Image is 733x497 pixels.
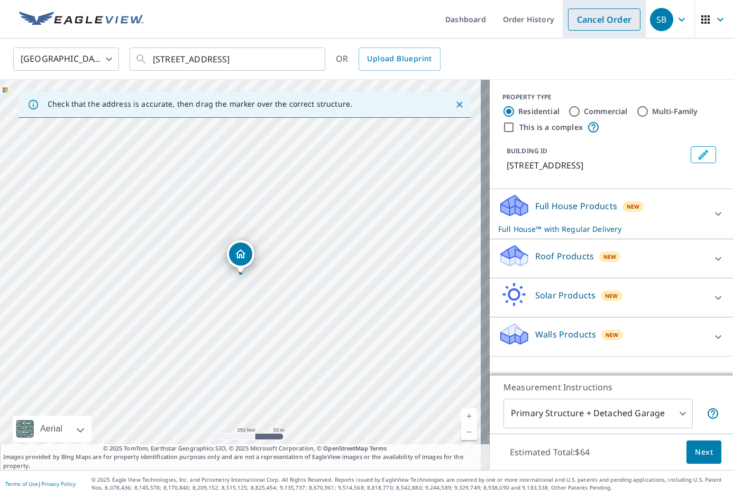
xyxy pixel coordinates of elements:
[461,408,477,424] a: Current Level 17, Zoom In
[605,292,618,300] span: New
[48,99,352,109] p: Check that the address is accurate, then drag the marker over the correct structure.
[323,444,368,452] a: OpenStreetMap
[707,407,719,420] span: Your report will include the primary structure and a detached garage if one exists.
[695,446,713,459] span: Next
[686,440,721,464] button: Next
[507,159,686,172] p: [STREET_ADDRESS]
[603,252,617,261] span: New
[519,122,583,133] label: This is a complex
[367,52,432,65] span: Upload Blueprint
[103,444,387,453] span: © 2025 TomTom, Earthstar Geographics SIO, © 2025 Microsoft Corporation, ©
[498,193,725,235] div: Full House ProductsNewFull House™ with Regular Delivery
[41,480,76,487] a: Privacy Policy
[535,328,596,341] p: Walls Products
[535,250,594,262] p: Roof Products
[652,106,698,117] label: Multi-Family
[498,243,725,274] div: Roof ProductsNew
[19,12,144,27] img: EV Logo
[461,424,477,440] a: Current Level 17, Zoom Out
[498,283,725,313] div: Solar ProductsNew
[518,106,560,117] label: Residential
[535,200,617,212] p: Full House Products
[13,44,119,74] div: [GEOGRAPHIC_DATA]
[498,223,705,235] p: Full House™ with Regular Delivery
[507,146,547,155] p: BUILDING ID
[627,202,640,211] span: New
[227,240,254,273] div: Dropped pin, building 1, Residential property, 33355 N State Highway 47 Warrenton, MO 63383
[37,416,66,442] div: Aerial
[5,480,38,487] a: Terms of Use
[91,476,728,492] p: © 2025 Eagle View Technologies, Inc. and Pictometry International Corp. All Rights Reserved. Repo...
[606,331,619,339] span: New
[153,44,304,74] input: Search by address or latitude-longitude
[535,289,595,302] p: Solar Products
[5,481,76,487] p: |
[650,8,673,31] div: SB
[503,381,719,393] p: Measurement Instructions
[502,92,720,102] div: PROPERTY TYPE
[13,416,91,442] div: Aerial
[336,48,441,71] div: OR
[568,8,640,31] a: Cancel Order
[584,106,628,117] label: Commercial
[453,98,466,111] button: Close
[359,48,440,71] a: Upload Blueprint
[501,440,598,464] p: Estimated Total: $64
[498,322,725,352] div: Walls ProductsNew
[370,444,387,452] a: Terms
[691,146,716,163] button: Edit building 1
[503,399,693,428] div: Primary Structure + Detached Garage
